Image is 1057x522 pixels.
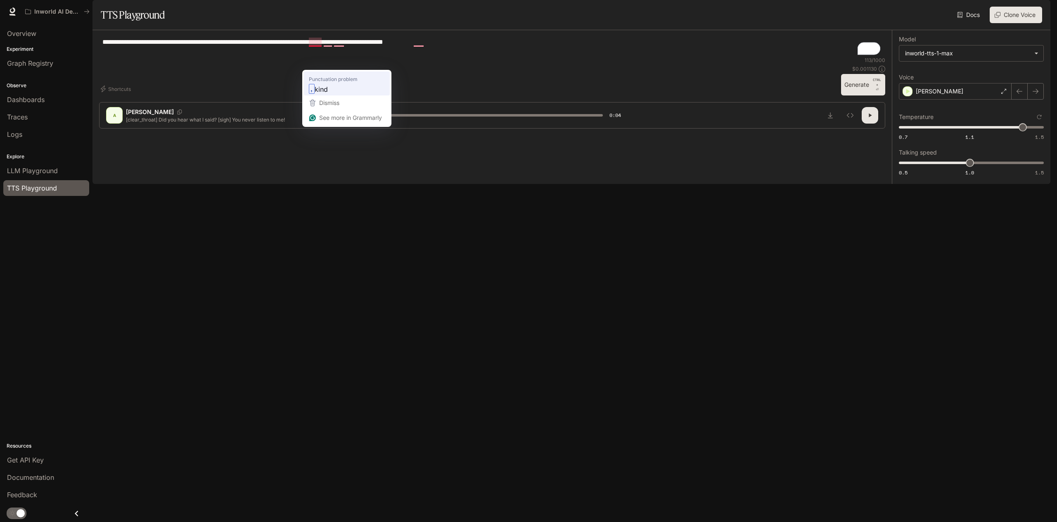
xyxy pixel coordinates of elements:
div: inworld-tts-1-max [905,49,1030,57]
span: 1.5 [1035,169,1044,176]
p: Voice [899,74,914,80]
p: Temperature [899,114,934,120]
p: Talking speed [899,150,937,155]
textarea: To enrich screen reader interactions, please activate Accessibility in Grammarly extension settings [102,37,882,56]
p: Model [899,36,916,42]
p: Inworld AI Demos [34,8,81,15]
button: All workspaces [21,3,93,20]
h1: TTS Playground [101,7,165,23]
span: 0.5 [899,169,908,176]
div: A [108,109,121,122]
p: 113 / 1000 [865,57,885,64]
button: Download audio [822,107,839,124]
p: $ 0.001130 [852,65,877,72]
a: Docs [955,7,983,23]
button: Reset to default [1035,112,1044,122]
button: Copy Voice ID [174,110,185,114]
span: 0.7 [899,133,908,141]
p: CTRL + [872,77,882,87]
span: 1.0 [965,169,974,176]
p: [clear_throat] Did you hear what I said? [sigh] You never listen to me! [126,116,344,123]
button: Shortcuts [99,82,134,95]
p: [PERSON_NAME] [916,87,963,95]
div: inworld-tts-1-max [899,45,1043,61]
button: GenerateCTRL +⏎ [841,74,885,95]
p: ⏎ [872,77,882,92]
p: [PERSON_NAME] [126,108,174,116]
span: 1.1 [965,133,974,141]
span: 1.5 [1035,133,1044,141]
span: 0:04 [609,111,621,119]
button: Inspect [842,107,858,124]
button: Clone Voice [990,7,1042,23]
